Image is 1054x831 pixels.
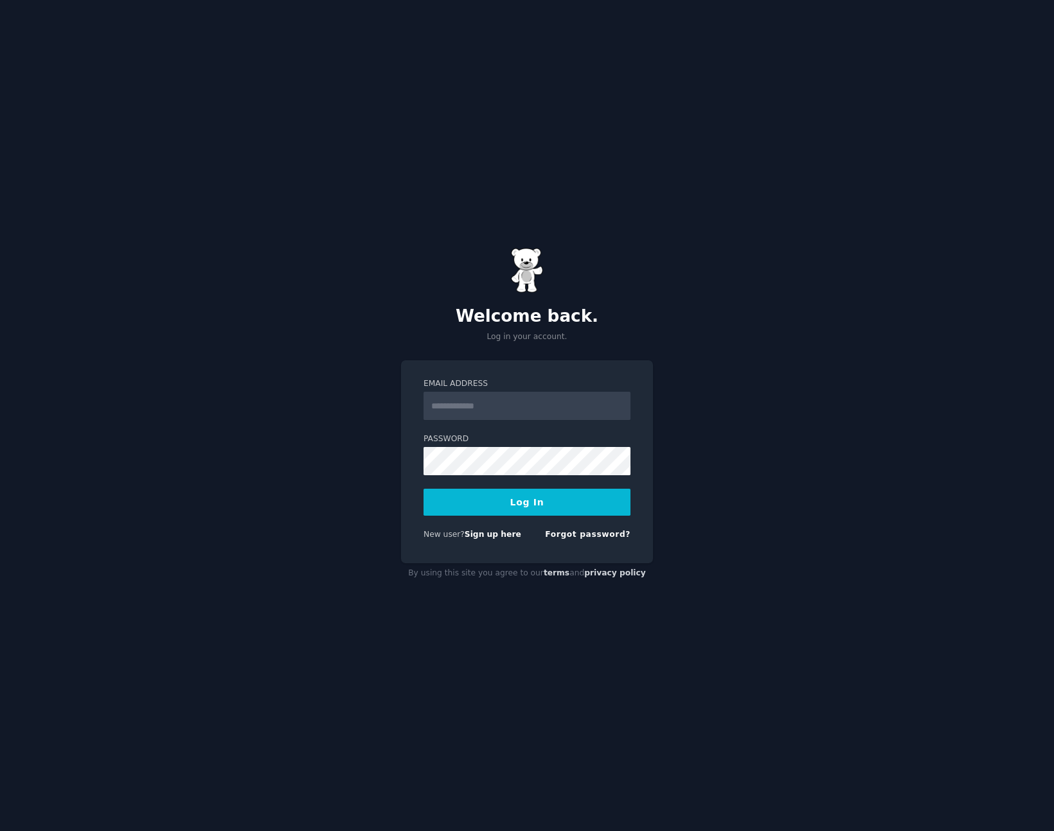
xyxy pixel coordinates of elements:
div: By using this site you agree to our and [401,563,653,584]
a: terms [544,568,569,577]
a: Sign up here [465,530,521,539]
label: Password [424,433,630,445]
p: Log in your account. [401,331,653,343]
button: Log In [424,489,630,516]
span: New user? [424,530,465,539]
a: privacy policy [584,568,646,577]
a: Forgot password? [545,530,630,539]
h2: Welcome back. [401,306,653,327]
img: Gummy Bear [511,248,543,293]
label: Email Address [424,378,630,390]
